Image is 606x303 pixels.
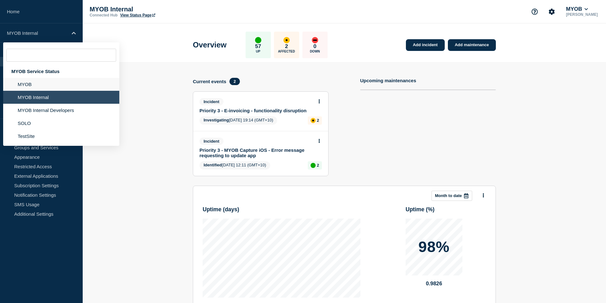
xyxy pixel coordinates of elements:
[406,281,462,287] p: 0.9826
[193,40,227,49] h1: Overview
[229,78,240,85] span: 2
[3,104,119,117] li: MYOB Internal Developers
[3,65,119,78] div: MYOB Service Status
[255,43,261,50] p: 57
[311,163,316,168] div: up
[360,78,416,83] h4: Upcoming maintenances
[120,13,155,17] a: View Status Page
[528,5,541,18] button: Support
[313,43,316,50] p: 0
[199,138,223,145] span: Incident
[193,79,226,84] h4: Current events
[3,117,119,130] li: SOLO
[204,118,229,122] span: Investigating
[285,43,288,50] p: 2
[565,6,589,12] button: MYOB
[199,116,277,125] span: [DATE] 19:14 (GMT+10)
[7,30,68,36] p: MYOB Internal
[435,193,462,198] p: Month to date
[317,118,319,123] p: 2
[90,13,118,17] p: Connected Hub
[204,163,222,167] span: Identified
[203,206,360,213] h3: Uptime ( days )
[90,6,216,13] p: MYOB Internal
[3,78,119,91] li: MYOB
[418,239,449,255] p: 98%
[256,50,260,53] p: Up
[317,163,319,168] p: 2
[199,108,313,113] a: Priority 3 - E-invoicing - functionality disruption
[278,50,295,53] p: Affected
[283,37,290,43] div: affected
[565,12,599,17] p: [PERSON_NAME]
[311,118,316,123] div: affected
[3,91,119,104] li: MYOB Internal
[312,37,318,43] div: down
[448,39,496,51] a: Add maintenance
[431,191,472,201] button: Month to date
[545,5,558,18] button: Account settings
[199,147,313,158] a: Priority 3 - MYOB Capture iOS - Error message requesting to update app
[406,206,486,213] h3: Uptime ( % )
[255,37,261,43] div: up
[199,98,223,105] span: Incident
[310,50,320,53] p: Down
[3,130,119,143] li: TestSIte
[199,161,270,170] span: [DATE] 12:11 (GMT+10)
[406,39,445,51] a: Add incident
